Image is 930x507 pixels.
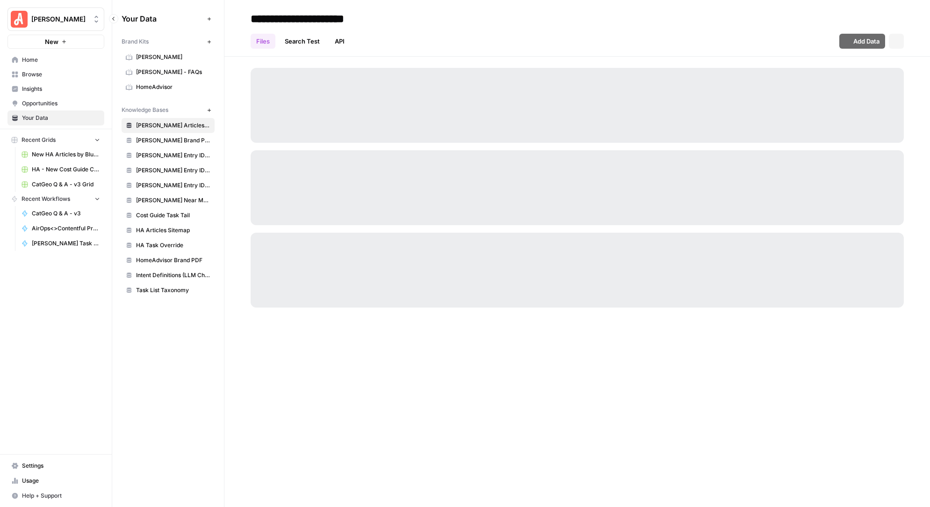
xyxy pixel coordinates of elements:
[136,271,210,279] span: Intent Definitions (LLM Chatbot)
[7,133,104,147] button: Recent Grids
[7,488,104,503] button: Help + Support
[136,166,210,175] span: [PERSON_NAME] Entry IDs: Questions
[122,193,215,208] a: [PERSON_NAME] Near Me Sitemap
[32,239,100,248] span: [PERSON_NAME] Task Tail New/ Update CG w/ Internal Links
[136,256,210,265] span: HomeAdvisor Brand PDF
[32,150,100,159] span: New HA Articles by Blueprint Grid
[839,34,885,49] button: Add Data
[122,37,149,46] span: Brand Kits
[45,37,58,46] span: New
[22,85,100,93] span: Insights
[122,13,203,24] span: Your Data
[122,106,168,114] span: Knowledge Bases
[17,177,104,192] a: CatGeo Q & A - v3 Grid
[17,206,104,221] a: CatGeo Q & A - v3
[32,165,100,174] span: HA - New Cost Guide Creation Grid
[22,492,100,500] span: Help + Support
[7,7,104,31] button: Workspace: Angi
[7,458,104,473] a: Settings
[22,136,56,144] span: Recent Grids
[11,11,28,28] img: Angi Logo
[122,80,215,95] a: HomeAdvisor
[136,53,210,61] span: [PERSON_NAME]
[22,99,100,108] span: Opportunities
[136,241,210,250] span: HA Task Override
[31,15,88,24] span: [PERSON_NAME]
[329,34,350,49] a: API
[136,196,210,205] span: [PERSON_NAME] Near Me Sitemap
[122,163,215,178] a: [PERSON_NAME] Entry IDs: Questions
[17,147,104,162] a: New HA Articles by Blueprint Grid
[122,178,215,193] a: [PERSON_NAME] Entry IDs: Unified Task
[22,56,100,64] span: Home
[7,473,104,488] a: Usage
[7,110,104,125] a: Your Data
[136,151,210,160] span: [PERSON_NAME] Entry IDs: Location
[122,223,215,238] a: HA Articles Sitemap
[279,34,325,49] a: Search Test
[22,195,70,203] span: Recent Workflows
[122,268,215,283] a: Intent Definitions (LLM Chatbot)
[17,162,104,177] a: HA - New Cost Guide Creation Grid
[17,221,104,236] a: AirOps<>Contentful Pro Location Update Location Fix
[136,211,210,220] span: Cost Guide Task Tail
[32,209,100,218] span: CatGeo Q & A - v3
[122,253,215,268] a: HomeAdvisor Brand PDF
[7,52,104,67] a: Home
[136,226,210,235] span: HA Articles Sitemap
[122,208,215,223] a: Cost Guide Task Tail
[122,65,215,80] a: [PERSON_NAME] - FAQs
[7,96,104,111] a: Opportunities
[7,67,104,82] a: Browse
[17,236,104,251] a: [PERSON_NAME] Task Tail New/ Update CG w/ Internal Links
[136,68,210,76] span: [PERSON_NAME] - FAQs
[136,181,210,190] span: [PERSON_NAME] Entry IDs: Unified Task
[122,133,215,148] a: [PERSON_NAME] Brand PDF
[122,283,215,298] a: Task List Taxonomy
[251,34,275,49] a: Files
[22,70,100,79] span: Browse
[853,37,880,46] span: Add Data
[136,121,210,130] span: [PERSON_NAME] Articles Sitemaps
[122,118,215,133] a: [PERSON_NAME] Articles Sitemaps
[136,83,210,91] span: HomeAdvisor
[7,35,104,49] button: New
[122,148,215,163] a: [PERSON_NAME] Entry IDs: Location
[22,462,100,470] span: Settings
[122,238,215,253] a: HA Task Override
[22,477,100,485] span: Usage
[122,50,215,65] a: [PERSON_NAME]
[7,192,104,206] button: Recent Workflows
[7,81,104,96] a: Insights
[32,224,100,233] span: AirOps<>Contentful Pro Location Update Location Fix
[22,114,100,122] span: Your Data
[32,180,100,189] span: CatGeo Q & A - v3 Grid
[136,286,210,294] span: Task List Taxonomy
[136,136,210,145] span: [PERSON_NAME] Brand PDF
